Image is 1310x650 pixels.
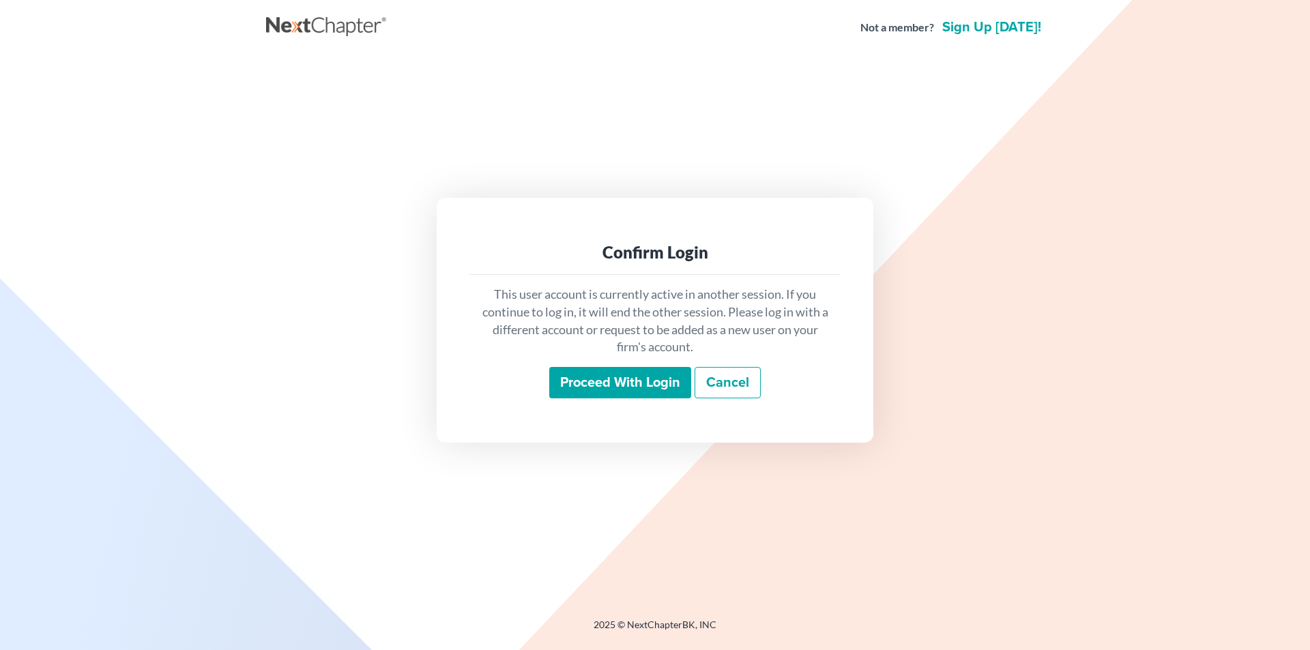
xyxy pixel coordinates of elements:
input: Proceed with login [549,367,691,398]
strong: Not a member? [860,20,934,35]
p: This user account is currently active in another session. If you continue to log in, it will end ... [480,286,830,356]
a: Cancel [695,367,761,398]
a: Sign up [DATE]! [940,20,1044,34]
div: 2025 © NextChapterBK, INC [266,618,1044,642]
div: Confirm Login [480,241,830,263]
